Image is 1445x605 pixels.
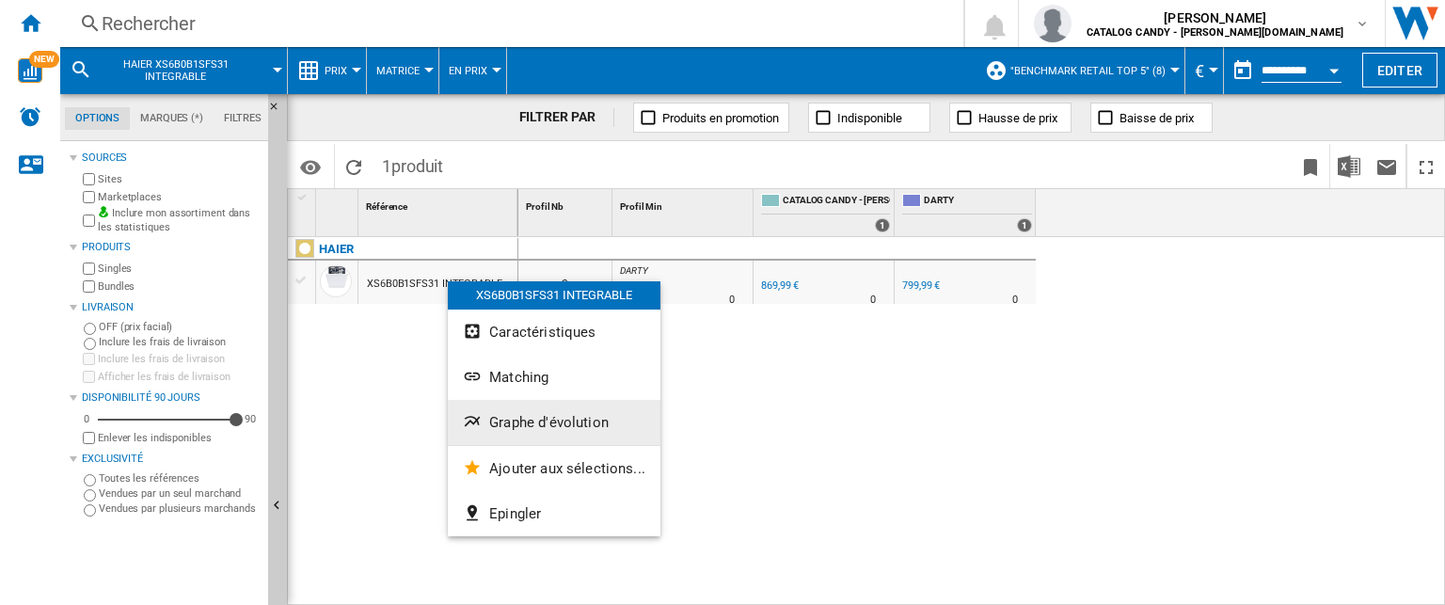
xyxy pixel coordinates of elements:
span: Graphe d'évolution [489,414,609,431]
span: Caractéristiques [489,324,595,341]
button: Caractéristiques [448,310,660,355]
button: Epingler... [448,491,660,536]
div: XS6B0B1SFS31 INTEGRABLE [448,281,660,310]
span: Epingler [489,505,541,522]
span: Ajouter aux sélections... [489,460,645,477]
button: Matching [448,355,660,400]
button: Graphe d'évolution [448,400,660,445]
button: Ajouter aux sélections... [448,446,660,491]
span: Matching [489,369,548,386]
